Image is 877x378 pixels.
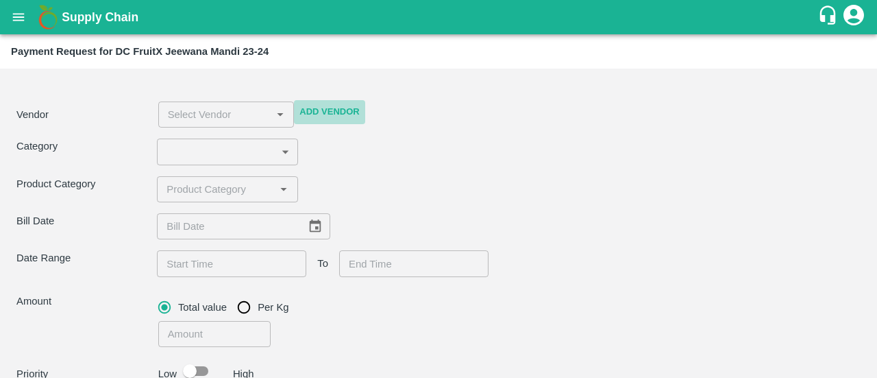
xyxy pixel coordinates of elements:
[302,213,328,239] button: Choose date
[62,8,817,27] a: Supply Chain
[3,1,34,33] button: open drawer
[16,107,153,122] p: Vendor
[275,180,293,198] button: Open
[841,3,866,32] div: account of current user
[34,3,62,31] img: logo
[161,180,271,198] input: Product Category
[158,321,271,347] input: Amount
[16,176,157,191] p: Product Category
[11,46,269,57] b: Payment Request for DC FruitX Jeewana Mandi 23-24
[817,5,841,29] div: customer-support
[258,300,288,315] span: Per Kg
[157,250,297,276] input: Choose date
[62,10,138,24] b: Supply Chain
[162,106,250,123] input: Select Vendor
[16,294,153,309] p: Amount
[294,100,365,124] button: Add Vendor
[157,213,297,239] input: Bill Date
[317,256,328,271] span: To
[178,300,227,315] span: Total value
[158,294,300,321] div: payment_amount_type
[16,250,157,265] p: Date Range
[16,213,157,228] p: Bill Date
[339,250,479,276] input: Choose date
[16,139,157,154] p: Category
[271,106,289,123] button: Open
